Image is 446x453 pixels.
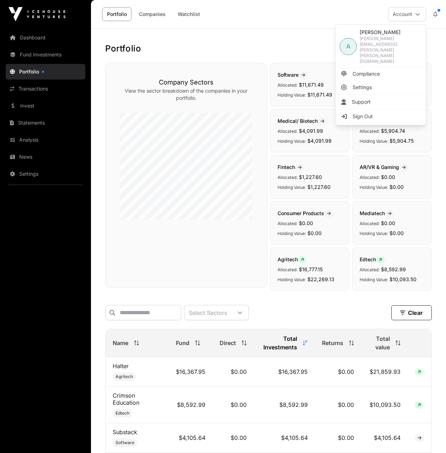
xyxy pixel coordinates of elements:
span: $10,093.50 [389,276,417,282]
span: AR/VR & Gaming [360,164,409,170]
td: $0.00 [213,357,254,387]
span: Allocated: [360,175,380,180]
span: $0.00 [307,230,322,236]
span: $1,227.60 [307,184,331,190]
button: Account [388,7,426,21]
span: $8,592.99 [381,266,406,272]
td: $21,859.93 [361,357,408,387]
a: Substack [113,429,137,436]
a: Transactions [6,81,85,97]
span: Support [352,98,371,105]
span: Agritech [278,256,307,262]
span: Medical/ Biotech [278,118,327,124]
span: $4,091.99 [299,128,323,134]
button: Clear [391,305,432,320]
span: Allocated: [278,175,297,180]
span: $1,227.60 [299,174,322,180]
span: Fund [176,339,189,347]
span: Holding Value: [360,138,388,144]
span: Compliance [353,70,380,77]
span: Allocated: [360,267,380,272]
span: Holding Value: [360,185,388,190]
a: Halter [113,362,129,370]
span: Holding Value: [278,185,306,190]
span: Holding Value: [278,277,306,282]
span: A [346,42,350,51]
iframe: Chat Widget [410,419,446,453]
span: Allocated: [278,221,297,226]
span: $22,269.13 [307,276,334,282]
a: Portfolio [102,7,131,21]
span: Sign Out [353,113,373,120]
a: Statements [6,115,85,131]
span: Allocated: [360,221,380,226]
a: Invest [6,98,85,114]
span: Agritech [115,374,133,380]
span: Settings [353,84,372,91]
span: $0.00 [299,220,313,226]
span: Returns [322,339,343,347]
a: Analysis [6,132,85,148]
span: [PERSON_NAME][EMAIL_ADDRESS][PERSON_NAME][PERSON_NAME][DOMAIN_NAME] [360,36,421,64]
span: Allocated: [278,82,297,88]
td: $0.00 [213,387,254,423]
span: Holding Value: [278,231,306,236]
span: Holding Value: [278,92,306,98]
a: Settings [6,166,85,182]
span: Holding Value: [278,138,306,144]
span: Fintech [278,164,305,170]
span: $5,904.74 [381,128,405,134]
span: $16,777.15 [299,266,323,272]
span: Edtech [360,256,385,262]
a: Settings [337,81,424,94]
td: $4,105.64 [169,423,213,453]
td: $4,105.64 [254,423,315,453]
span: Allocated: [278,129,297,134]
span: Holding Value: [360,277,388,282]
span: Mediatech [360,210,394,216]
a: Portfolio [6,64,85,80]
td: $0.00 [315,387,361,423]
span: $11,671.49 [299,82,324,88]
a: News [6,149,85,165]
li: Support [337,95,424,108]
a: Compliance [337,67,424,80]
td: $10,093.50 [361,387,408,423]
span: $0.00 [389,230,404,236]
td: $8,592.99 [169,387,213,423]
span: $0.00 [381,220,395,226]
td: $0.00 [315,423,361,453]
h1: Portfolio [105,43,432,54]
span: Allocated: [360,129,380,134]
td: $8,592.99 [254,387,315,423]
span: Name [113,339,128,347]
a: Companies [134,7,170,21]
p: View the sector breakdown of the companies in your portfolio. [120,87,253,102]
span: $0.00 [381,174,395,180]
span: Allocated: [278,267,297,272]
img: Icehouse Ventures Logo [9,7,65,21]
span: Total Investments [261,334,297,351]
a: Watchlist [173,7,205,21]
span: Edtech [115,410,129,416]
div: Select Sectors [184,305,231,320]
span: Total value [368,334,390,351]
td: $0.00 [315,357,361,387]
td: $4,105.64 [361,423,408,453]
span: Direct [220,339,236,347]
td: $16,367.95 [169,357,213,387]
span: Software [278,72,308,78]
li: Sign Out [337,110,424,123]
a: Dashboard [6,30,85,45]
span: [PERSON_NAME] [360,29,421,36]
span: Consumer Products [278,210,334,216]
span: Holding Value: [360,231,388,236]
span: $0.00 [389,184,404,190]
span: Software [115,440,134,446]
h3: Company Sectors [120,77,253,87]
span: $11,671.49 [307,92,332,98]
span: $4,091.99 [307,138,332,144]
a: Crimson Education [113,392,139,406]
